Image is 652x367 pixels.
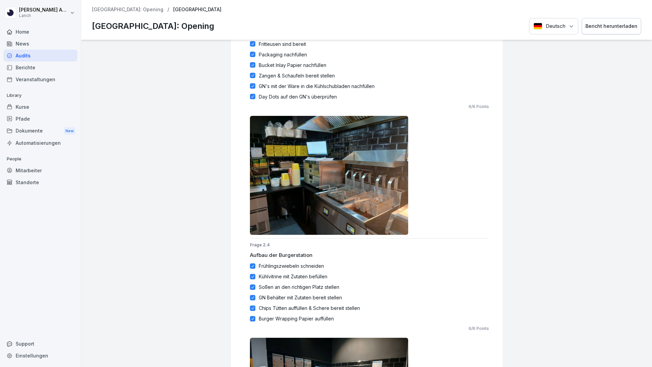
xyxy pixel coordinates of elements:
a: Audits [3,50,77,62]
div: New [64,127,75,135]
p: GN's mit der Ware in die Kühlschubladen nachfüllen [259,83,375,90]
a: Automatisierungen [3,137,77,149]
p: Zangen & Schaufeln bereit stellen [259,72,335,79]
p: Day Dots auf den GN's überprüfen [259,93,337,100]
p: [PERSON_NAME] Ahlert [19,7,69,13]
a: Mitarbeiter [3,164,77,176]
div: Dokumente [3,125,77,137]
p: Library [3,90,77,101]
p: [GEOGRAPHIC_DATA]: Opening [92,20,214,32]
img: Deutsch [533,23,542,30]
p: Burger Wrapping Papier auffüllen [259,315,334,322]
p: Frühlingszwiebeln schneiden [259,262,324,269]
p: Frage 2.4 [250,242,489,248]
p: Lanch [19,13,69,18]
div: Bericht herunterladen [585,22,637,30]
a: Standorte [3,176,77,188]
p: Bucket Inlay Papier nachfüllen [259,62,326,69]
p: Soßen an den richtigen Platz stellen [259,283,339,291]
button: Bericht herunterladen [582,18,641,35]
p: 6 / 6 Points [469,104,489,110]
a: Home [3,26,77,38]
a: Einstellungen [3,350,77,362]
p: Aufbau der Burgerstation [250,251,489,259]
p: Deutsch [546,22,565,30]
a: Veranstaltungen [3,73,77,85]
p: GN Behälter mit Zutaten bereit stellen [259,294,342,301]
div: Support [3,338,77,350]
p: Fritteusen sind bereit [259,40,306,48]
p: Packaging nachfüllen [259,51,307,58]
p: Kühlvitrine mit Zutaten befüllen [259,273,327,280]
p: / [167,7,169,13]
a: Kurse [3,101,77,113]
a: [GEOGRAPHIC_DATA]: Opening [92,7,163,13]
p: 6 / 6 Points [469,326,489,332]
a: DokumenteNew [3,125,77,137]
p: Chips Tütten auffüllen & Schere bereit stellen [259,304,360,312]
p: People [3,154,77,164]
p: [GEOGRAPHIC_DATA] [173,7,221,13]
button: Language [529,18,578,35]
a: News [3,38,77,50]
img: qtyko99suvicihmpupc0y833.png [250,116,409,235]
a: Berichte [3,62,77,73]
a: Pfade [3,113,77,125]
